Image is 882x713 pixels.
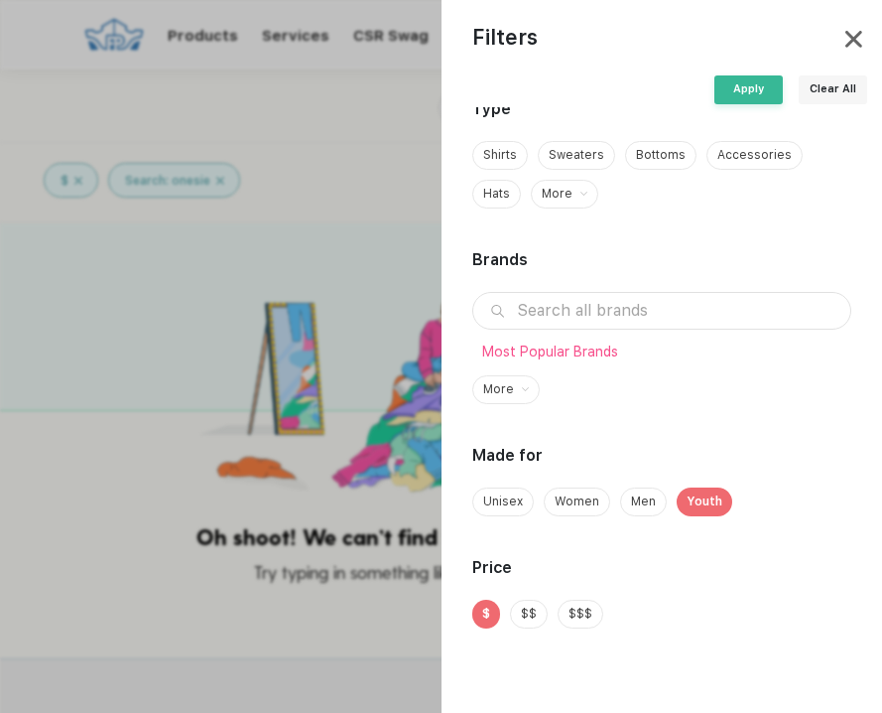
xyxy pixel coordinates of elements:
[549,146,604,164] span: Sweaters
[522,384,529,394] img: show_more.svg
[472,292,852,330] input: Search all brands
[482,605,490,623] span: $
[555,493,599,510] span: Women
[714,74,783,103] div: Apply
[483,380,514,398] div: More
[483,493,523,510] span: Unisex
[472,556,852,580] div: Price
[799,74,867,103] div: Clear All
[483,185,510,203] span: Hats
[483,146,517,164] span: Shirts
[717,146,792,164] span: Accessories
[472,248,852,272] div: Brands
[482,342,842,362] div: Most Popular Brands
[542,185,572,203] div: More
[687,493,722,510] span: Youth
[580,189,587,199] img: show_more.svg
[636,146,686,164] span: Bottoms
[491,305,504,318] img: search.svg
[521,605,537,623] span: $$
[568,605,592,623] span: $$$
[472,97,852,121] div: Type
[845,31,862,48] img: cancel.svg
[472,444,852,468] div: Made for
[631,493,656,510] span: Men
[472,22,538,54] div: Filters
